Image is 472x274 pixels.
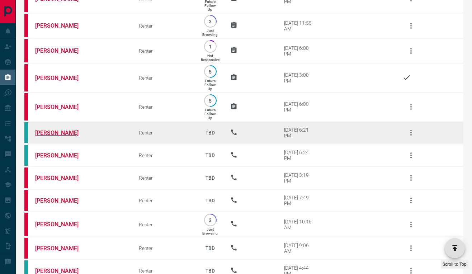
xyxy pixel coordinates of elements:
div: [DATE] 11:55 AM [284,20,315,32]
a: [PERSON_NAME] [35,175,89,181]
p: 5 [208,98,213,103]
div: [DATE] 10:16 AM [284,219,315,230]
div: Renter [139,48,190,54]
p: TBD [201,168,220,188]
div: [DATE] 6:21 PM [284,127,315,138]
span: Scroll to Top [443,262,467,267]
div: condos.ca [24,145,28,166]
p: 1 [208,44,213,49]
div: Renter [139,245,190,251]
div: Renter [139,198,190,203]
div: Renter [139,175,190,181]
a: [PERSON_NAME] [35,129,89,136]
div: Renter [139,222,190,227]
div: condos.ca [24,122,28,143]
div: Renter [139,23,190,29]
div: Renter [139,152,190,158]
a: [PERSON_NAME] [35,47,89,54]
div: property.ca [24,14,28,37]
div: Renter [139,75,190,81]
div: property.ca [24,167,28,188]
a: [PERSON_NAME] [35,104,89,110]
div: property.ca [24,190,28,211]
div: Renter [139,268,190,274]
div: Renter [139,104,190,110]
a: [PERSON_NAME] [35,75,89,81]
div: property.ca [24,93,28,121]
div: [DATE] 3:19 PM [284,172,315,184]
p: TBD [201,123,220,142]
p: Just Browsing [202,227,218,235]
div: property.ca [24,39,28,62]
p: Just Browsing [202,29,218,37]
a: [PERSON_NAME] [35,221,89,228]
div: property.ca [24,213,28,236]
p: 5 [208,69,213,74]
a: [PERSON_NAME] [35,22,89,29]
p: TBD [201,238,220,258]
p: Future Follow Up [204,108,216,120]
p: 3 [208,19,213,24]
div: [DATE] 7:49 PM [284,195,315,206]
a: [PERSON_NAME] [35,197,89,204]
p: Future Follow Up [204,79,216,91]
div: [DATE] 6:00 PM [284,45,315,57]
div: property.ca [24,238,28,259]
p: TBD [201,191,220,210]
div: [DATE] 9:06 AM [284,242,315,254]
div: property.ca [24,64,28,91]
p: TBD [201,146,220,165]
p: 3 [208,217,213,223]
p: Not Responsive [201,54,220,62]
a: [PERSON_NAME] [35,152,89,159]
a: [PERSON_NAME] [35,245,89,252]
div: [DATE] 6:24 PM [284,150,315,161]
div: [DATE] 6:00 PM [284,101,315,113]
div: Renter [139,130,190,136]
div: [DATE] 3:00 PM [284,72,315,84]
